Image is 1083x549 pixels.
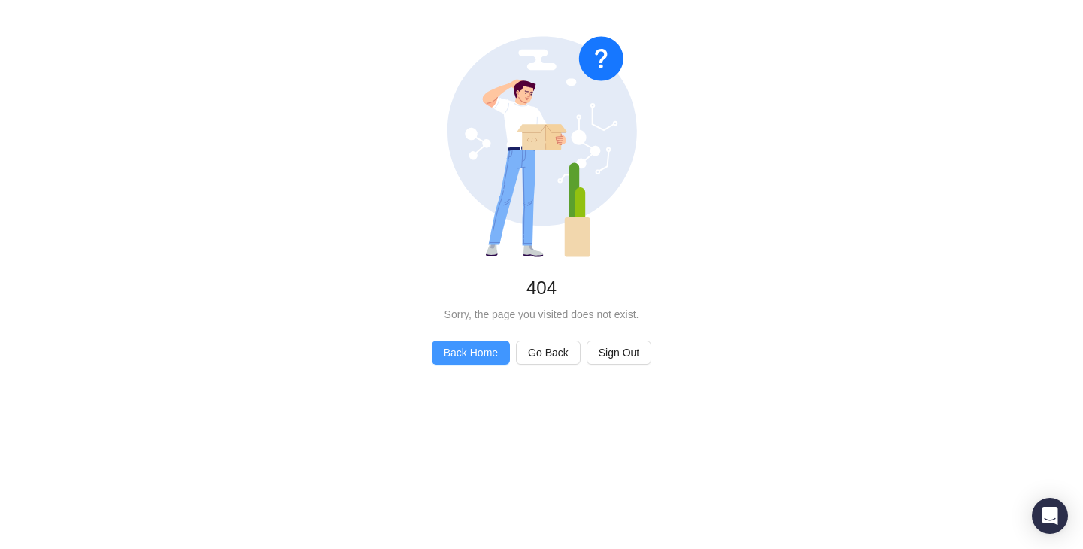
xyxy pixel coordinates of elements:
div: 404 [24,276,1059,300]
button: Sign Out [587,341,651,365]
button: Back Home [432,341,510,365]
span: Go Back [528,344,569,361]
div: Sorry, the page you visited does not exist. [24,306,1059,323]
div: Open Intercom Messenger [1032,498,1068,534]
span: Back Home [444,344,498,361]
button: Go Back [516,341,581,365]
span: Sign Out [599,344,639,361]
